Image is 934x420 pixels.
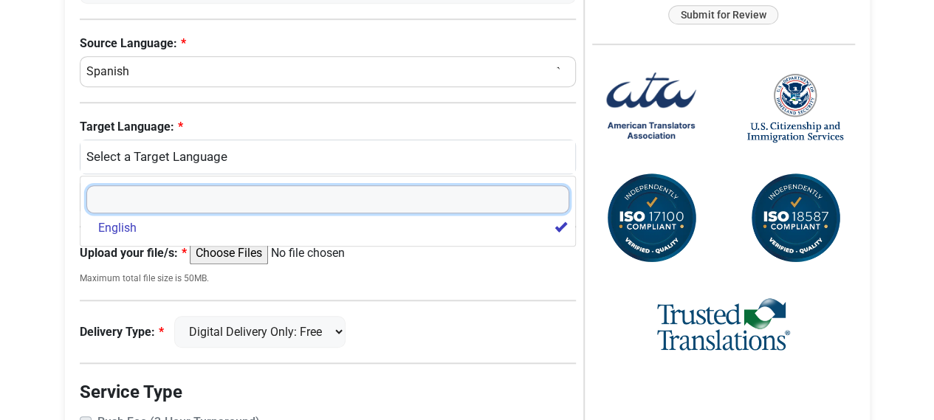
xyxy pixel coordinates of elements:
[668,5,778,25] button: Submit for Review
[603,60,699,156] img: American Translators Association Logo
[80,244,187,262] label: Upload your file/s:
[88,148,561,167] div: English
[603,171,699,266] img: ISO 17100 Compliant Certification
[80,35,577,52] label: Source Language:
[80,118,577,136] label: Target Language:
[80,379,577,405] legend: Service Type
[86,185,570,213] input: Search
[747,72,843,144] img: United States Citizenship and Immigration Services Logo
[80,140,577,175] button: English
[98,219,137,237] span: English
[747,171,843,266] img: ISO 18587 Compliant Certification
[80,323,164,341] label: Delivery Type:
[80,272,577,285] small: Maximum total file size is 50MB.
[657,296,790,354] img: Trusted Translations Logo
